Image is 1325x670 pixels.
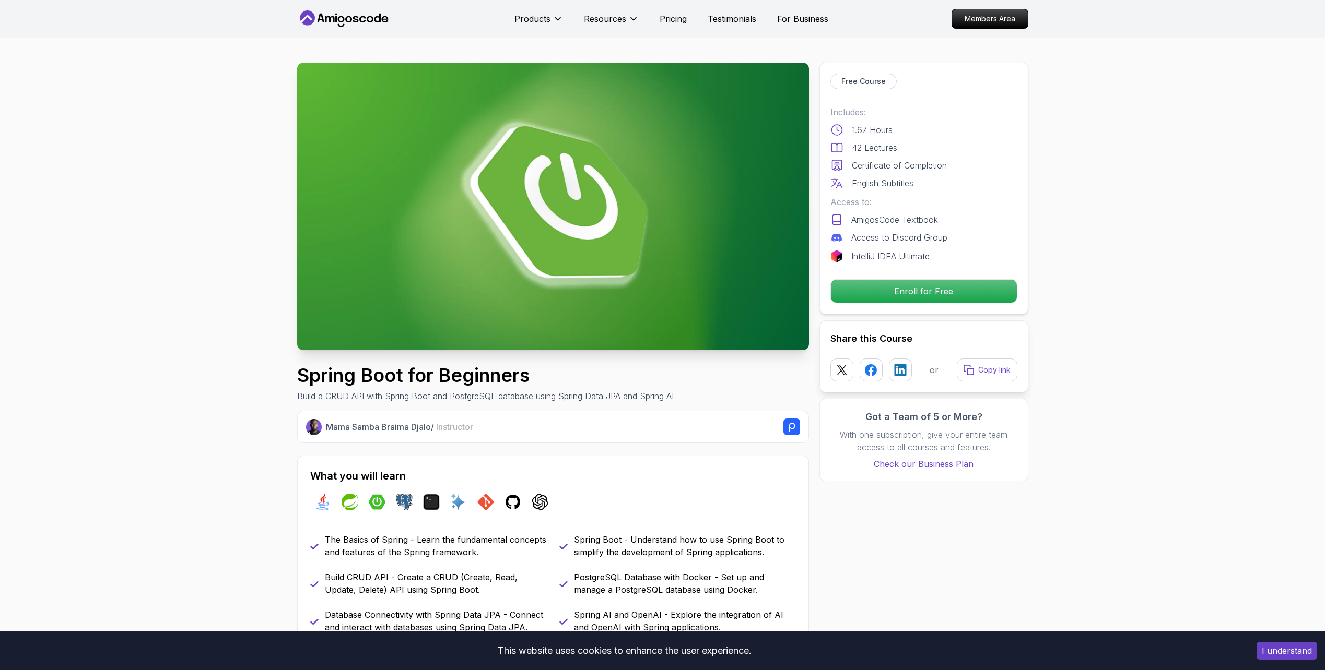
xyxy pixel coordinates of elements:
[306,419,322,435] img: Nelson Djalo
[532,494,548,510] img: chatgpt logo
[326,421,473,433] p: Mama Samba Braima Djalo /
[436,422,473,432] span: Instructor
[978,365,1011,375] p: Copy link
[325,533,547,558] p: The Basics of Spring - Learn the fundamental concepts and features of the Spring framework.
[830,250,843,262] img: jetbrains logo
[830,106,1017,118] p: Includes:
[831,280,1017,303] p: Enroll for Free
[952,9,1028,29] a: Members Area
[477,494,494,510] img: git logo
[396,494,413,510] img: postgres logo
[297,365,674,386] h1: Spring Boot for Beginners
[423,494,440,510] img: terminal logo
[514,13,550,25] p: Products
[930,364,939,376] p: or
[851,231,947,244] p: Access to Discord Group
[830,410,1017,424] h3: Got a Team of 5 or More?
[369,494,385,510] img: spring-boot logo
[325,571,547,596] p: Build CRUD API - Create a CRUD (Create, Read, Update, Delete) API using Spring Boot.
[314,494,331,510] img: java logo
[574,533,796,558] p: Spring Boot - Understand how to use Spring Boot to simplify the development of Spring applications.
[852,159,947,172] p: Certificate of Completion
[852,177,913,189] p: English Subtitles
[830,331,1017,346] h2: Share this Course
[8,639,1241,662] div: This website uses cookies to enhance the user experience.
[777,13,828,25] a: For Business
[584,13,626,25] p: Resources
[450,494,467,510] img: ai logo
[830,428,1017,453] p: With one subscription, give your entire team access to all courses and features.
[830,279,1017,303] button: Enroll for Free
[830,458,1017,470] a: Check our Business Plan
[852,124,893,136] p: 1.67 Hours
[1260,605,1325,654] iframe: chat widget
[851,213,938,226] p: AmigosCode Textbook
[325,608,547,633] p: Database Connectivity with Spring Data JPA - Connect and interact with databases using Spring Dat...
[660,13,687,25] a: Pricing
[574,608,796,633] p: Spring AI and OpenAI - Explore the integration of AI and OpenAI with Spring applications.
[852,141,897,154] p: 42 Lectures
[841,76,886,87] p: Free Course
[297,390,674,402] p: Build a CRUD API with Spring Boot and PostgreSQL database using Spring Data JPA and Spring AI
[957,358,1017,381] button: Copy link
[851,250,930,262] p: IntelliJ IDEA Ultimate
[708,13,756,25] a: Testimonials
[514,13,563,33] button: Products
[584,13,639,33] button: Resources
[310,469,796,483] h2: What you will learn
[952,9,1028,28] p: Members Area
[1257,642,1317,660] button: Accept cookies
[574,571,796,596] p: PostgreSQL Database with Docker - Set up and manage a PostgreSQL database using Docker.
[297,63,809,350] img: spring-boot-for-beginners_thumbnail
[342,494,358,510] img: spring logo
[830,196,1017,208] p: Access to:
[505,494,521,510] img: github logo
